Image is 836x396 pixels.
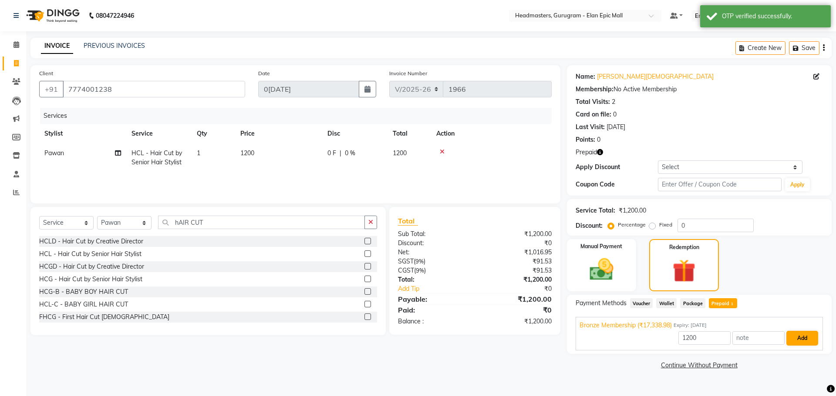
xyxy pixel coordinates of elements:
div: ₹0 [475,239,558,248]
div: [DATE] [607,123,625,132]
div: Discount: [576,221,603,230]
div: ₹1,200.00 [619,206,646,215]
a: Add Tip [391,284,489,293]
input: Search by Name/Mobile/Email/Code [63,81,245,97]
div: HCG-B - BABY BOY HAIR CUT [39,287,128,296]
span: Payment Methods [576,299,627,308]
span: SGST [398,257,414,265]
a: [PERSON_NAME][DEMOGRAPHIC_DATA] [597,72,714,81]
input: Enter Offer / Coupon Code [658,178,782,191]
div: ₹1,200.00 [475,294,558,304]
div: ( ) [391,266,475,275]
div: ₹1,200.00 [475,317,558,326]
span: | [340,149,341,158]
span: 0 F [327,149,336,158]
span: Expiry: [DATE] [674,322,707,329]
b: 08047224946 [96,3,134,28]
div: Service Total: [576,206,615,215]
div: Points: [576,135,595,144]
div: ₹1,200.00 [475,230,558,239]
div: Coupon Code [576,180,658,189]
div: Paid: [391,305,475,315]
div: OTP verified successfully. [722,12,824,21]
img: _cash.svg [582,256,621,283]
span: Package [680,298,705,308]
span: 9% [416,267,424,274]
span: Wallet [656,298,677,308]
span: Prepaid [709,298,737,308]
input: note [732,331,785,345]
div: HCL-C - BABY GIRL HAIR CUT [39,300,128,309]
div: ₹0 [475,305,558,315]
button: +91 [39,81,64,97]
div: ₹1,200.00 [475,275,558,284]
button: Create New [735,41,785,55]
div: Last Visit: [576,123,605,132]
th: Service [126,124,192,143]
label: Percentage [618,221,646,229]
div: 0 [597,135,600,144]
div: ( ) [391,257,475,266]
a: PREVIOUS INVOICES [84,42,145,50]
button: Add [786,331,818,346]
div: ₹91.53 [475,257,558,266]
div: Apply Discount [576,163,658,172]
button: Apply [785,178,810,191]
div: 0 [613,110,617,119]
input: Amount [678,331,731,345]
th: Qty [192,124,235,143]
span: 0 % [345,149,355,158]
button: Save [789,41,819,55]
th: Stylist [39,124,126,143]
label: Manual Payment [580,243,622,250]
img: _gift.svg [665,256,703,285]
div: Name: [576,72,595,81]
span: 1 [729,302,734,307]
a: Continue Without Payment [569,361,830,370]
div: Balance : [391,317,475,326]
div: Discount: [391,239,475,248]
span: 1200 [393,149,407,157]
span: Bronze Membership (₹17,338.98) [580,321,672,330]
span: 1200 [240,149,254,157]
th: Disc [322,124,388,143]
th: Price [235,124,322,143]
div: ₹91.53 [475,266,558,275]
div: FHCG - First Hair Cut [DEMOGRAPHIC_DATA] [39,313,169,322]
span: CGST [398,266,414,274]
div: HCLD - Hair Cut by Creative Director [39,237,143,246]
span: 1 [197,149,200,157]
div: Net: [391,248,475,257]
div: Membership: [576,85,614,94]
div: Services [40,108,558,124]
label: Fixed [659,221,672,229]
div: 2 [612,97,615,106]
div: Card on file: [576,110,611,119]
span: Prepaid [576,148,597,157]
div: ₹0 [489,284,558,293]
div: ₹1,016.95 [475,248,558,257]
th: Action [431,124,552,143]
div: HCL - Hair Cut by Senior Hair Stylist [39,250,142,259]
label: Client [39,70,53,77]
div: HCG - Hair Cut by Senior Hair Stylist [39,275,142,284]
div: No Active Membership [576,85,823,94]
span: Pawan [44,149,64,157]
input: Search or Scan [158,216,365,229]
img: logo [22,3,82,28]
span: HCL - Hair Cut by Senior Hair Stylist [131,149,182,166]
span: Voucher [630,298,653,308]
label: Redemption [669,243,699,251]
div: HCGD - Hair Cut by Creative Director [39,262,144,271]
label: Invoice Number [389,70,427,77]
th: Total [388,124,431,143]
a: INVOICE [41,38,73,54]
span: 9% [415,258,424,265]
div: Total: [391,275,475,284]
span: Total [398,216,418,226]
div: Sub Total: [391,230,475,239]
label: Date [258,70,270,77]
div: Total Visits: [576,97,610,106]
div: Payable: [391,294,475,304]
